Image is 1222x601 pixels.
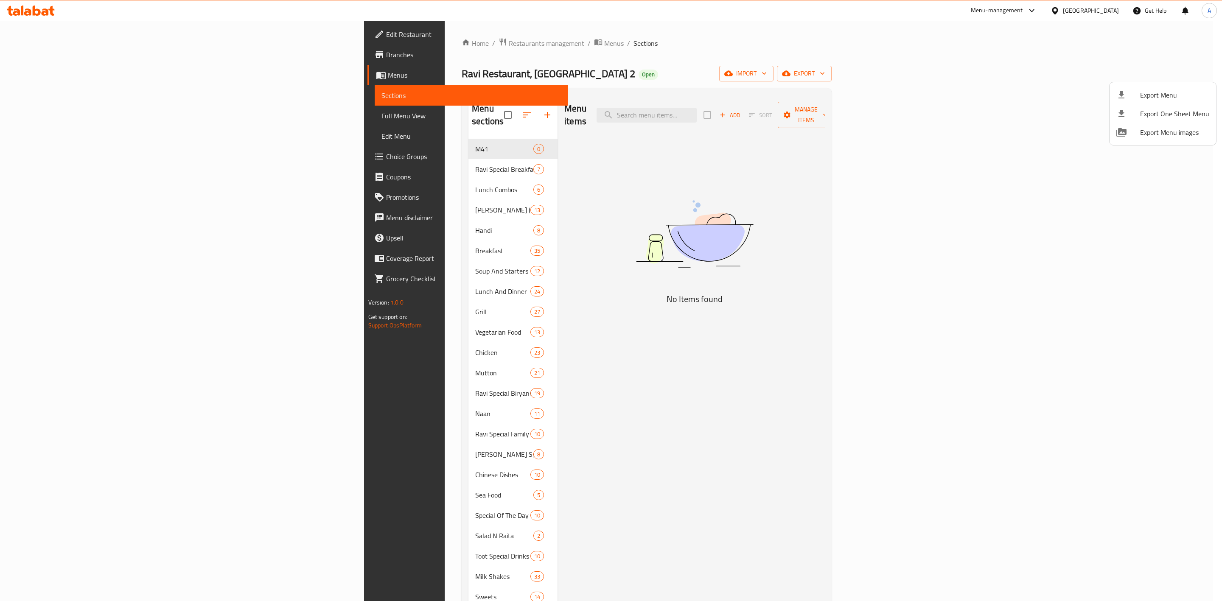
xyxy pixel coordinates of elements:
[1140,127,1209,137] span: Export Menu images
[1140,90,1209,100] span: Export Menu
[1110,86,1216,104] li: Export menu items
[1110,104,1216,123] li: Export one sheet menu items
[1140,109,1209,119] span: Export One Sheet Menu
[1110,123,1216,142] li: Export Menu images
